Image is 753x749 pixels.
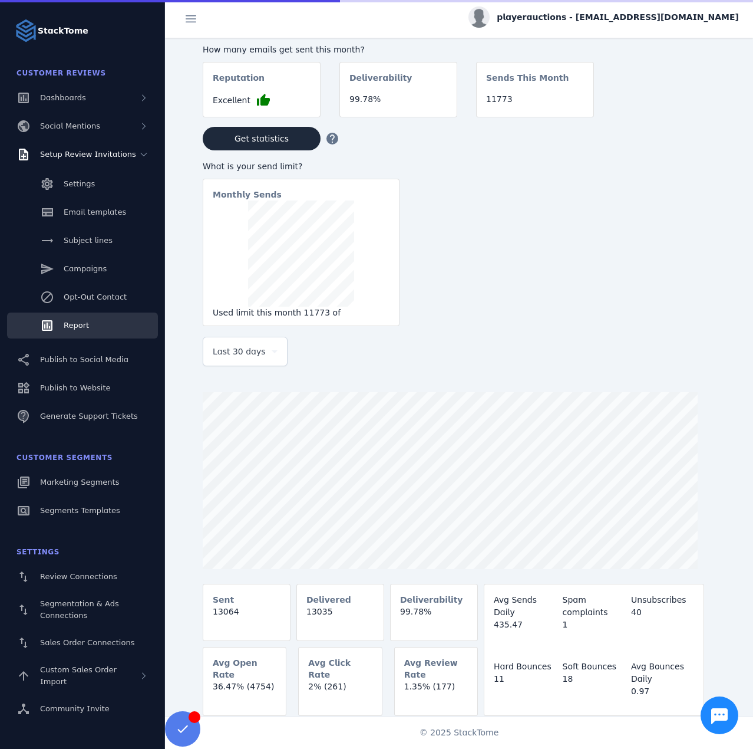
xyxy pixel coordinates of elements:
[477,93,593,115] mat-card-content: 11773
[395,681,477,702] mat-card-content: 1.35% (177)
[563,673,626,685] div: 18
[40,150,136,159] span: Setup Review Invitations
[40,638,134,647] span: Sales Order Connections
[7,403,158,429] a: Generate Support Tickets
[14,19,38,42] img: Logo image
[7,256,158,282] a: Campaigns
[40,572,117,581] span: Review Connections
[631,606,694,619] div: 40
[40,599,119,620] span: Segmentation & Ads Connections
[563,661,626,673] div: Soft Bounces
[468,6,739,28] button: playerauctions - [EMAIL_ADDRESS][DOMAIN_NAME]
[299,681,381,702] mat-card-content: 2% (261)
[40,383,110,392] span: Publish to Website
[64,321,89,330] span: Report
[213,344,266,359] span: Last 30 days
[7,284,158,310] a: Opt-Out Contact
[40,355,128,364] span: Publish to Social Media
[494,673,557,685] div: 11
[494,594,557,619] div: Avg Sends Daily
[203,127,321,150] button: Get statistics
[7,564,158,590] a: Review Connections
[7,313,158,339] a: Report
[7,469,158,495] a: Marketing Segments
[40,93,86,102] span: Dashboards
[631,661,694,685] div: Avg Bounces Daily
[64,264,107,273] span: Campaigns
[40,121,100,130] span: Social Mentions
[40,478,119,487] span: Marketing Segments
[64,236,113,245] span: Subject lines
[213,657,276,681] mat-card-subtitle: Avg Open Rate
[40,412,138,421] span: Generate Support Tickets
[64,208,126,216] span: Email templates
[494,661,557,673] div: Hard Bounces
[400,594,463,606] mat-card-subtitle: Deliverability
[213,72,265,93] mat-card-subtitle: Reputation
[256,93,270,107] mat-icon: thumb_up
[7,347,158,373] a: Publish to Social Media
[486,72,569,93] mat-card-subtitle: Sends This Month
[349,93,447,106] div: 99.78%
[494,619,557,631] div: 435.47
[563,594,626,619] div: Spam complaints
[213,307,389,319] div: Used limit this month 11773 of
[235,134,289,143] span: Get statistics
[563,619,626,631] div: 1
[203,681,286,702] mat-card-content: 36.47% (4754)
[40,704,110,713] span: Community Invite
[404,657,468,681] mat-card-subtitle: Avg Review Rate
[64,293,127,301] span: Opt-Out Contact
[16,69,106,77] span: Customer Reviews
[497,11,739,24] span: playerauctions - [EMAIL_ADDRESS][DOMAIN_NAME]
[7,375,158,401] a: Publish to Website
[203,160,399,173] div: What is your send limit?
[16,548,60,556] span: Settings
[7,228,158,254] a: Subject lines
[468,6,490,28] img: profile.jpg
[631,594,694,606] div: Unsubscribes
[213,594,234,606] mat-card-subtitle: Sent
[7,199,158,225] a: Email templates
[631,685,694,698] div: 0.97
[213,94,250,107] span: Excellent
[40,506,120,515] span: Segments Templates
[38,25,88,37] strong: StackTome
[7,696,158,722] a: Community Invite
[420,727,499,739] span: © 2025 StackTome
[203,44,594,56] div: How many emails get sent this month?
[213,189,282,201] mat-card-subtitle: Monthly Sends
[40,665,117,686] span: Custom Sales Order Import
[203,606,290,628] mat-card-content: 13064
[64,179,95,188] span: Settings
[16,454,113,462] span: Customer Segments
[308,657,372,681] mat-card-subtitle: Avg Click Rate
[297,606,384,628] mat-card-content: 13035
[7,171,158,197] a: Settings
[306,594,351,606] mat-card-subtitle: Delivered
[349,72,412,93] mat-card-subtitle: Deliverability
[7,498,158,524] a: Segments Templates
[391,606,477,628] mat-card-content: 99.78%
[7,630,158,656] a: Sales Order Connections
[7,592,158,628] a: Segmentation & Ads Connections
